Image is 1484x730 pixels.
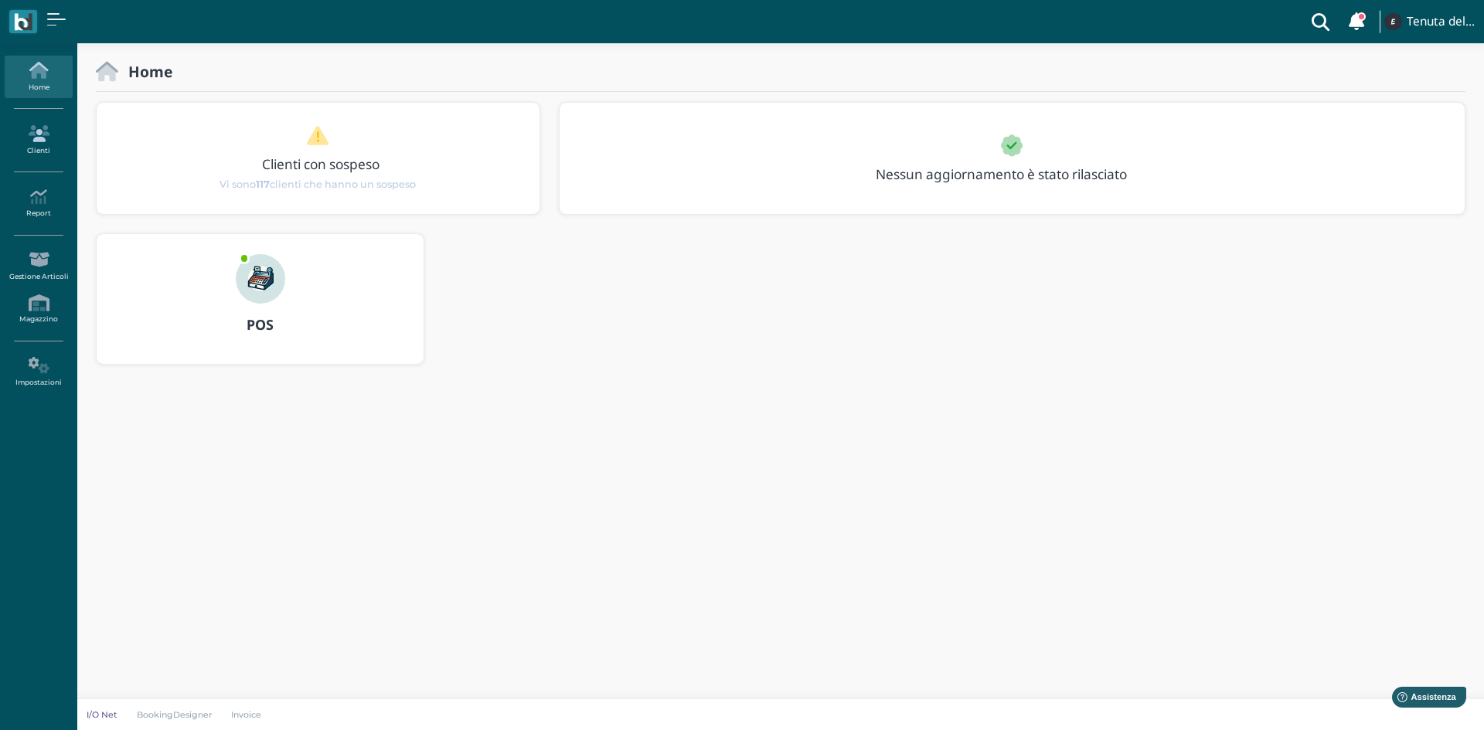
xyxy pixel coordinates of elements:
[5,245,72,287] a: Gestione Articoli
[46,12,102,24] span: Assistenza
[1407,15,1475,29] h4: Tenuta del Barco
[247,315,274,334] b: POS
[129,157,512,171] h3: Clienti con sospeso
[256,178,270,190] b: 117
[236,254,285,304] img: ...
[97,103,539,214] div: 1 / 1
[220,177,416,192] span: Vi sono clienti che hanno un sospeso
[866,167,1162,182] h3: Nessun aggiornamento è stato rilasciato
[1382,3,1475,40] a: ... Tenuta del Barco
[5,351,72,393] a: Impostazioni
[14,13,32,31] img: logo
[5,119,72,161] a: Clienti
[5,288,72,331] a: Magazzino
[1374,682,1471,717] iframe: Help widget launcher
[560,103,1465,214] div: 1 / 1
[126,125,509,192] a: Clienti con sospeso Vi sono117clienti che hanno un sospeso
[5,56,72,98] a: Home
[96,233,424,383] a: ... POS
[5,182,72,225] a: Report
[1384,13,1401,30] img: ...
[118,63,172,80] h2: Home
